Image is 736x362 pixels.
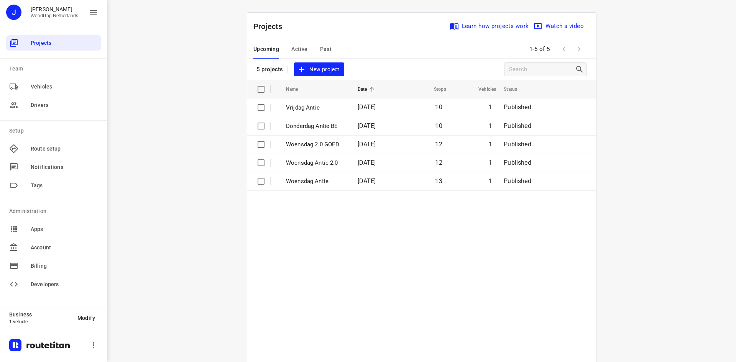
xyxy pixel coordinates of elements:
[504,159,531,166] span: Published
[556,41,572,57] span: Previous Page
[77,315,95,321] span: Modify
[504,122,531,129] span: Published
[286,140,346,149] p: Woensdag 2.0 GOED
[6,221,101,237] div: Apps
[31,182,98,190] span: Tags
[31,83,98,91] span: Vehicles
[6,178,101,193] div: Tags
[9,319,71,324] p: 1 vehicle
[31,101,98,109] span: Drivers
[286,159,346,167] p: Woensdag Antie 2.0
[6,5,21,20] div: J
[435,159,442,166] span: 12
[424,85,446,94] span: Stops
[358,103,376,111] span: [DATE]
[504,85,527,94] span: Status
[358,177,376,185] span: [DATE]
[6,141,101,156] div: Route setup
[31,262,98,270] span: Billing
[31,6,83,12] p: Jesper Elenbaas
[504,177,531,185] span: Published
[6,159,101,175] div: Notifications
[31,225,98,233] span: Apps
[504,103,531,111] span: Published
[320,44,332,54] span: Past
[6,97,101,113] div: Drivers
[71,311,101,325] button: Modify
[6,240,101,255] div: Account
[286,122,346,131] p: Donderdag Antie BE
[358,85,377,94] span: Date
[253,44,279,54] span: Upcoming
[435,177,442,185] span: 13
[31,280,98,288] span: Developers
[6,277,101,292] div: Developers
[358,122,376,129] span: [DATE]
[435,103,442,111] span: 10
[31,163,98,171] span: Notifications
[358,141,376,148] span: [DATE]
[253,21,289,32] p: Projects
[299,65,339,74] span: New project
[291,44,307,54] span: Active
[9,65,101,73] p: Team
[9,127,101,135] p: Setup
[286,85,308,94] span: Name
[489,122,492,129] span: 1
[435,141,442,148] span: 12
[31,145,98,153] span: Route setup
[572,41,587,57] span: Next Page
[489,103,492,111] span: 1
[489,141,492,148] span: 1
[575,65,586,74] div: Search
[294,62,344,77] button: New project
[489,159,492,166] span: 1
[6,258,101,274] div: Billing
[286,103,346,112] p: Vrijdag Antie
[286,177,346,186] p: Woensdag Antie
[6,35,101,51] div: Projects
[9,207,101,215] p: Administration
[509,64,575,75] input: Search projects
[504,141,531,148] span: Published
[31,39,98,47] span: Projects
[256,66,283,73] p: 5 projects
[31,13,83,18] p: WoodUpp Netherlands B.V.
[526,41,553,57] span: 1-5 of 5
[9,311,71,318] p: Business
[31,244,98,252] span: Account
[468,85,496,94] span: Vehicles
[358,159,376,166] span: [DATE]
[489,177,492,185] span: 1
[6,79,101,94] div: Vehicles
[435,122,442,129] span: 10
